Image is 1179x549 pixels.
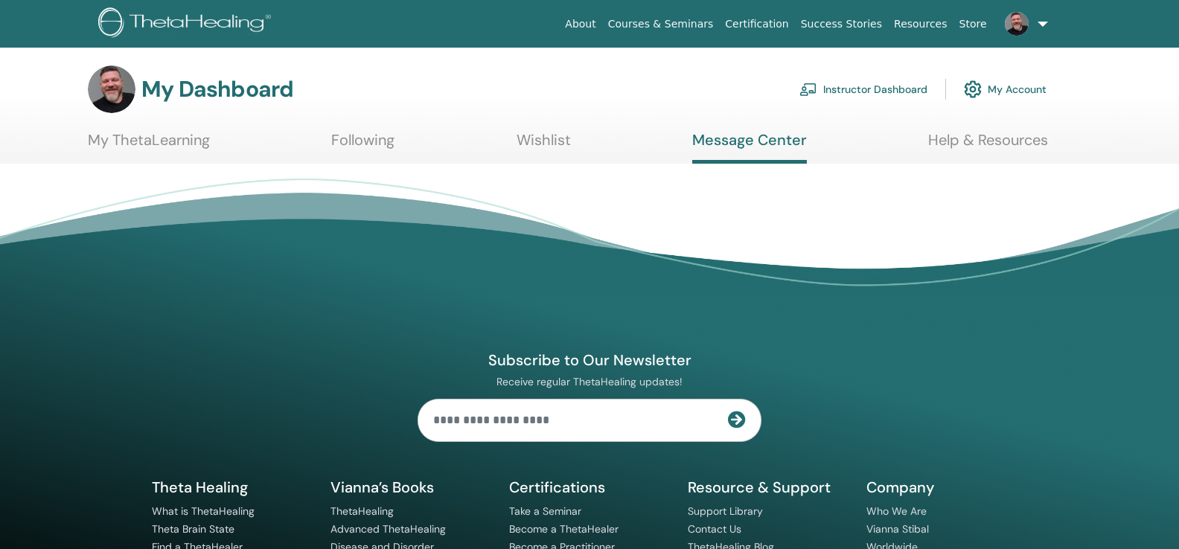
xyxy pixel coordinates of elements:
a: Advanced ThetaHealing [330,522,446,536]
h3: My Dashboard [141,76,293,103]
img: chalkboard-teacher.svg [799,83,817,96]
a: Who We Are [866,504,927,518]
h5: Certifications [509,478,670,497]
h5: Theta Healing [152,478,313,497]
a: My ThetaLearning [88,131,210,160]
a: Theta Brain State [152,522,234,536]
a: ThetaHealing [330,504,394,518]
a: Wishlist [517,131,571,160]
a: About [559,10,601,38]
h5: Company [866,478,1027,497]
a: Instructor Dashboard [799,73,927,106]
a: Help & Resources [928,131,1048,160]
p: Receive regular ThetaHealing updates! [418,375,761,388]
img: default.jpg [1005,12,1029,36]
a: Resources [888,10,953,38]
h4: Subscribe to Our Newsletter [418,350,761,370]
a: My Account [964,73,1047,106]
a: Courses & Seminars [602,10,720,38]
img: default.jpg [88,65,135,113]
a: Contact Us [688,522,741,536]
a: What is ThetaHealing [152,504,255,518]
a: Become a ThetaHealer [509,522,619,536]
a: Following [331,131,394,160]
a: Support Library [688,504,763,518]
a: Message Center [692,131,807,164]
img: logo.png [98,7,276,41]
h5: Vianna’s Books [330,478,491,497]
a: Store [953,10,993,38]
h5: Resource & Support [688,478,849,497]
a: Success Stories [795,10,888,38]
a: Take a Seminar [509,504,581,518]
a: Certification [719,10,794,38]
img: cog.svg [964,77,982,102]
a: Vianna Stibal [866,522,929,536]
